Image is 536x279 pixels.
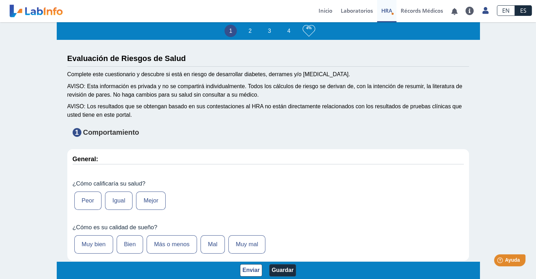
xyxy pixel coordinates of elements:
label: Igual [105,192,133,210]
iframe: Help widget launcher [473,251,528,271]
label: Mejor [136,192,166,210]
div: AVISO: Los resultados que se obtengan basado en sus contestaciones al HRA no están directamente r... [67,102,469,119]
strong: General: [73,156,98,163]
li: 3 [263,25,276,37]
li: 4 [283,25,295,37]
button: Enviar [240,264,262,277]
div: AVISO: Esta información es privada y no se compartirá individualmente. Todos los cálculos de ries... [67,82,469,99]
label: Más o menos [147,235,197,254]
h3: Evaluación de Riesgos de Salud [67,54,469,63]
div: Complete este cuestionario y descubre si está en riesgo de desarrollar diabetes, derrames y/o [ME... [67,70,469,79]
span: HRA [381,7,392,14]
label: ¿Cómo calificaría su salud? [73,180,464,187]
a: ES [515,5,532,16]
label: ¿Cómo es su calidad de sueño? [73,224,464,231]
label: Muy bien [74,235,113,254]
h3: 4% [303,24,315,32]
span: 1 [73,128,81,137]
label: Peor [74,192,101,210]
strong: Comportamiento [83,128,139,136]
label: Mal [201,235,225,254]
button: Guardar [269,264,296,277]
label: Muy mal [228,235,265,254]
li: 1 [224,25,237,37]
label: Bien [117,235,143,254]
a: EN [497,5,515,16]
li: 2 [244,25,256,37]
